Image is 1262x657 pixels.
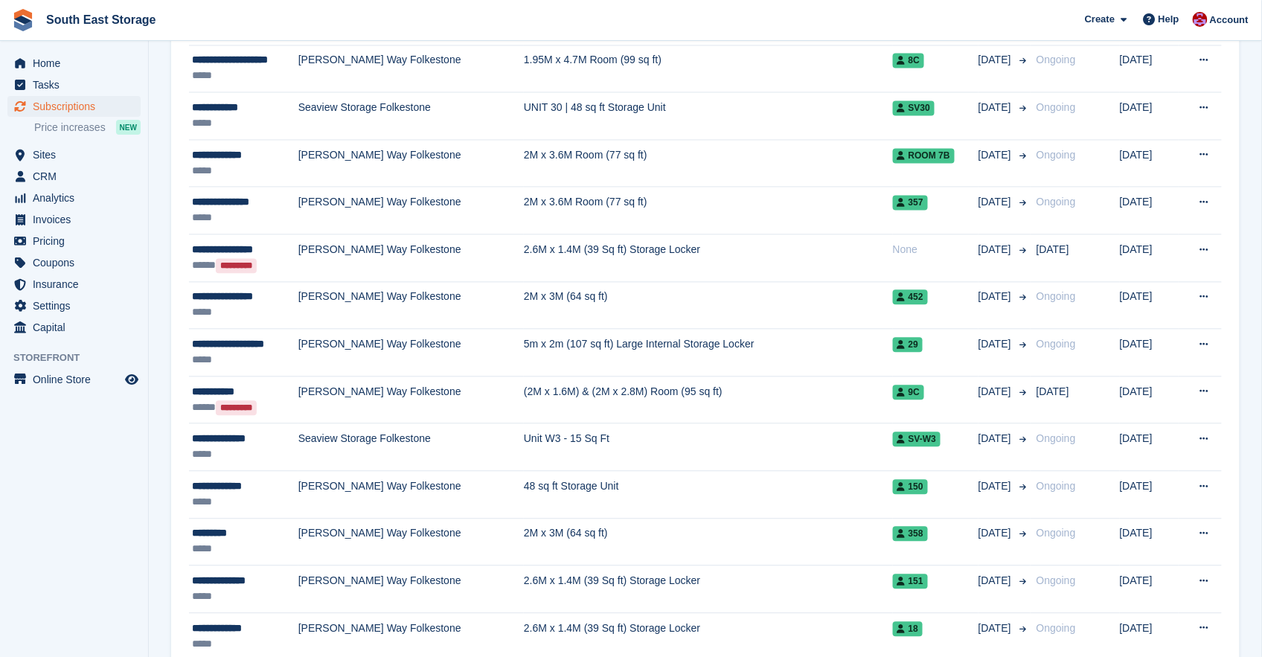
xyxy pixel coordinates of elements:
span: 18 [893,622,923,637]
span: [DATE] [978,243,1014,258]
span: 357 [893,196,928,211]
td: [DATE] [1120,188,1179,235]
td: [PERSON_NAME] Way Folkestone [298,282,524,330]
td: Seaview Storage Folkestone [298,93,524,141]
span: 8C [893,54,924,68]
span: 29 [893,338,923,353]
td: Seaview Storage Folkestone [298,424,524,472]
a: Price increases NEW [34,119,141,135]
a: menu [7,209,141,230]
a: menu [7,231,141,251]
a: South East Storage [40,7,162,32]
td: 1.95M x 4.7M Room (99 sq ft) [524,45,893,93]
span: 452 [893,290,928,305]
td: 5m x 2m (107 sq ft) Large Internal Storage Locker [524,330,893,377]
span: Coupons [33,252,122,273]
span: Ongoing [1037,102,1076,114]
span: [DATE] [978,621,1014,637]
td: 2.6M x 1.4M (39 Sq ft) Storage Locker [524,234,893,282]
span: Ongoing [1037,528,1076,539]
span: Room 7B [893,149,955,164]
span: 151 [893,574,928,589]
a: menu [7,144,141,165]
td: [PERSON_NAME] Way Folkestone [298,234,524,282]
span: Invoices [33,209,122,230]
span: [DATE] [978,432,1014,447]
span: [DATE] [978,53,1014,68]
span: 150 [893,480,928,495]
span: [DATE] [978,100,1014,116]
td: UNIT 30 | 48 sq ft Storage Unit [524,93,893,141]
span: Help [1159,12,1179,27]
td: 2M x 3M (64 sq ft) [524,519,893,566]
div: NEW [116,120,141,135]
td: 2M x 3M (64 sq ft) [524,282,893,330]
img: stora-icon-8386f47178a22dfd0bd8f6a31ec36ba5ce8667c1dd55bd0f319d3a0aa187defe.svg [12,9,34,31]
td: [DATE] [1120,519,1179,566]
span: [DATE] [978,195,1014,211]
span: [DATE] [978,479,1014,495]
span: Capital [33,317,122,338]
span: Account [1210,13,1249,28]
td: [DATE] [1120,330,1179,377]
a: menu [7,252,141,273]
a: Preview store [123,371,141,388]
td: [PERSON_NAME] Way Folkestone [298,140,524,188]
span: Ongoing [1037,196,1076,208]
a: menu [7,188,141,208]
span: Ongoing [1037,291,1076,303]
td: [PERSON_NAME] Way Folkestone [298,188,524,235]
span: Ongoing [1037,339,1076,350]
span: Home [33,53,122,74]
a: menu [7,53,141,74]
td: [DATE] [1120,282,1179,330]
span: [DATE] [978,574,1014,589]
span: [DATE] [978,337,1014,353]
td: 48 sq ft Storage Unit [524,471,893,519]
span: [DATE] [1037,386,1069,398]
span: Price increases [34,121,106,135]
a: menu [7,166,141,187]
img: Roger Norris [1193,12,1208,27]
td: (2M x 1.6M) & (2M x 2.8M) Room (95 sq ft) [524,376,893,424]
td: 2M x 3.6M Room (77 sq ft) [524,188,893,235]
span: Storefront [13,350,148,365]
span: Ongoing [1037,623,1076,635]
td: 2.6M x 1.4M (39 Sq ft) Storage Locker [524,566,893,614]
div: None [893,243,978,258]
span: [DATE] [978,148,1014,164]
td: [PERSON_NAME] Way Folkestone [298,519,524,566]
a: menu [7,369,141,390]
td: [DATE] [1120,45,1179,93]
span: Ongoing [1037,481,1076,493]
td: [DATE] [1120,566,1179,614]
span: [DATE] [978,385,1014,400]
td: [DATE] [1120,376,1179,424]
span: [DATE] [1037,244,1069,256]
a: menu [7,274,141,295]
span: 358 [893,527,928,542]
a: menu [7,295,141,316]
span: Tasks [33,74,122,95]
span: [DATE] [978,289,1014,305]
td: [DATE] [1120,471,1179,519]
span: [DATE] [978,526,1014,542]
span: Ongoing [1037,150,1076,161]
span: Ongoing [1037,54,1076,66]
td: [PERSON_NAME] Way Folkestone [298,376,524,424]
td: Unit W3 - 15 Sq Ft [524,424,893,472]
span: SV-W3 [893,432,941,447]
td: [DATE] [1120,424,1179,472]
td: [PERSON_NAME] Way Folkestone [298,471,524,519]
span: Create [1085,12,1115,27]
span: SV30 [893,101,935,116]
td: [PERSON_NAME] Way Folkestone [298,566,524,614]
td: [DATE] [1120,140,1179,188]
span: Pricing [33,231,122,251]
td: 2M x 3.6M Room (77 sq ft) [524,140,893,188]
td: [PERSON_NAME] Way Folkestone [298,330,524,377]
td: [DATE] [1120,234,1179,282]
a: menu [7,96,141,117]
span: Insurance [33,274,122,295]
span: Ongoing [1037,575,1076,587]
